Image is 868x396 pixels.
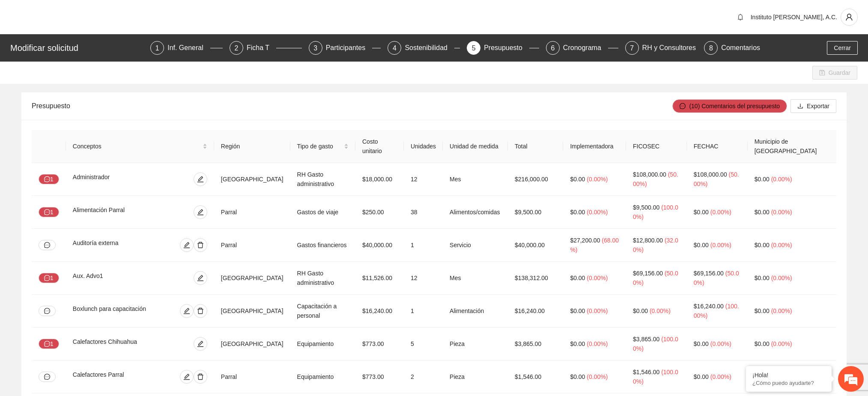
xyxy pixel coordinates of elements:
td: $1,546.00 [508,361,563,393]
span: 4 [393,44,397,52]
span: $0.00 [755,307,770,314]
button: message1 [39,339,59,349]
span: ( 0.00% ) [710,340,731,347]
span: $0.00 [570,373,585,380]
span: message [44,341,50,348]
div: 4Sostenibilidad [388,41,460,55]
td: Parral [214,229,290,262]
div: Participantes [326,41,373,55]
td: Pieza [443,328,508,361]
span: download [797,103,803,110]
span: 2 [234,44,238,52]
button: message1 [39,207,59,217]
span: ( 50.00% ) [633,270,678,286]
span: user [841,13,857,21]
span: $69,156.00 [633,270,663,277]
div: 3Participantes [309,41,381,55]
button: message [39,240,56,250]
button: edit [180,304,194,318]
div: Auditoría externa [73,238,149,252]
span: $3,865.00 [633,336,659,343]
th: Implementadora [563,130,626,163]
td: $773.00 [355,361,404,393]
td: $16,240.00 [508,295,563,328]
span: 8 [709,44,713,52]
button: message(10) Comentarios del presupuesto [672,99,787,113]
button: edit [180,370,194,384]
td: Pieza [443,361,508,393]
span: $0.00 [694,373,709,380]
span: ( 0.00% ) [771,176,792,183]
td: Equipamiento [290,328,355,361]
span: ( 0.00% ) [710,373,731,380]
button: edit [194,337,207,351]
td: RH Gasto administrativo [290,262,355,295]
td: $773.00 [355,328,404,361]
span: $12,800.00 [633,237,663,244]
button: saveGuardar [812,66,857,80]
button: message [39,306,56,316]
span: ( 0.00% ) [771,209,792,216]
div: 1Inf. General [150,41,223,55]
span: ( 0.00% ) [650,307,671,314]
span: $0.00 [570,340,585,347]
th: Tipo de gasto [290,130,355,163]
span: Conceptos [73,142,201,151]
button: message [39,372,56,382]
button: message1 [39,174,59,184]
th: Conceptos [66,130,214,163]
td: Mes [443,262,508,295]
span: $0.00 [755,242,770,248]
div: Cronograma [563,41,608,55]
span: ( 0.00% ) [771,307,792,314]
span: ( 0.00% ) [587,340,608,347]
th: Región [214,130,290,163]
div: Administrador [73,172,152,186]
td: Alimentos/comidas [443,196,508,229]
td: $11,526.00 [355,262,404,295]
button: delete [194,238,207,252]
div: Presupuesto [32,94,672,118]
td: $40,000.00 [355,229,404,262]
span: 1 [155,44,159,52]
div: ¡Hola! [752,372,825,378]
span: $0.00 [694,242,709,248]
div: Modificar solicitud [10,41,145,55]
span: 7 [630,44,634,52]
td: Equipamiento [290,361,355,393]
span: Cerrar [834,43,851,53]
span: message [44,374,50,380]
span: delete [194,373,207,380]
td: $216,000.00 [508,163,563,196]
span: $0.00 [570,209,585,216]
span: message [44,242,50,248]
div: 2Ficha T [230,41,302,55]
div: Presupuesto [484,41,529,55]
span: $108,000.00 [633,171,666,178]
button: delete [194,304,207,318]
span: $1,546.00 [633,369,659,375]
span: ( 32.00% ) [633,237,678,253]
span: $0.00 [755,340,770,347]
th: Unidades [404,130,443,163]
span: ( 0.00% ) [587,176,608,183]
div: 6Cronograma [546,41,618,55]
div: Calefactores Parral [73,370,152,384]
th: Unidad de medida [443,130,508,163]
span: message [44,176,50,183]
button: Cerrar [827,41,858,55]
span: $0.00 [570,307,585,314]
div: RH y Consultores [642,41,703,55]
div: Aux. Advo1 [73,271,148,285]
div: Sostenibilidad [405,41,454,55]
span: bell [734,14,747,21]
span: (10) Comentarios del presupuesto [689,101,780,111]
td: [GEOGRAPHIC_DATA] [214,163,290,196]
span: edit [180,242,193,248]
span: 6 [551,44,555,52]
span: $27,200.00 [570,237,600,244]
span: 5 [472,44,476,52]
span: 3 [313,44,317,52]
span: $16,240.00 [694,303,724,310]
div: 8Comentarios [704,41,760,55]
